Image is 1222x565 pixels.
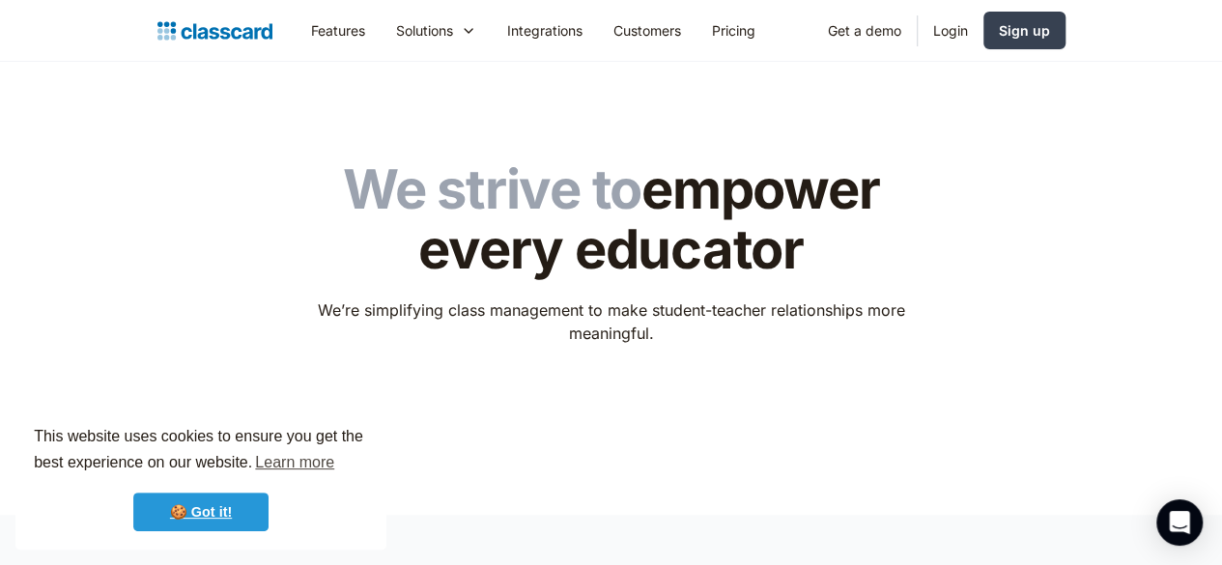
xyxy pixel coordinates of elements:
[598,9,696,52] a: Customers
[304,160,918,279] h1: empower every educator
[983,12,1066,49] a: Sign up
[133,493,269,531] a: dismiss cookie message
[492,9,598,52] a: Integrations
[34,425,368,477] span: This website uses cookies to ensure you get the best experience on our website.
[15,407,386,550] div: cookieconsent
[343,156,641,222] span: We strive to
[296,9,381,52] a: Features
[1156,499,1203,546] div: Open Intercom Messenger
[396,20,453,41] div: Solutions
[157,17,272,44] a: Logo
[696,9,771,52] a: Pricing
[999,20,1050,41] div: Sign up
[918,9,983,52] a: Login
[381,9,492,52] div: Solutions
[304,298,918,345] p: We’re simplifying class management to make student-teacher relationships more meaningful.
[252,448,337,477] a: learn more about cookies
[812,9,917,52] a: Get a demo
